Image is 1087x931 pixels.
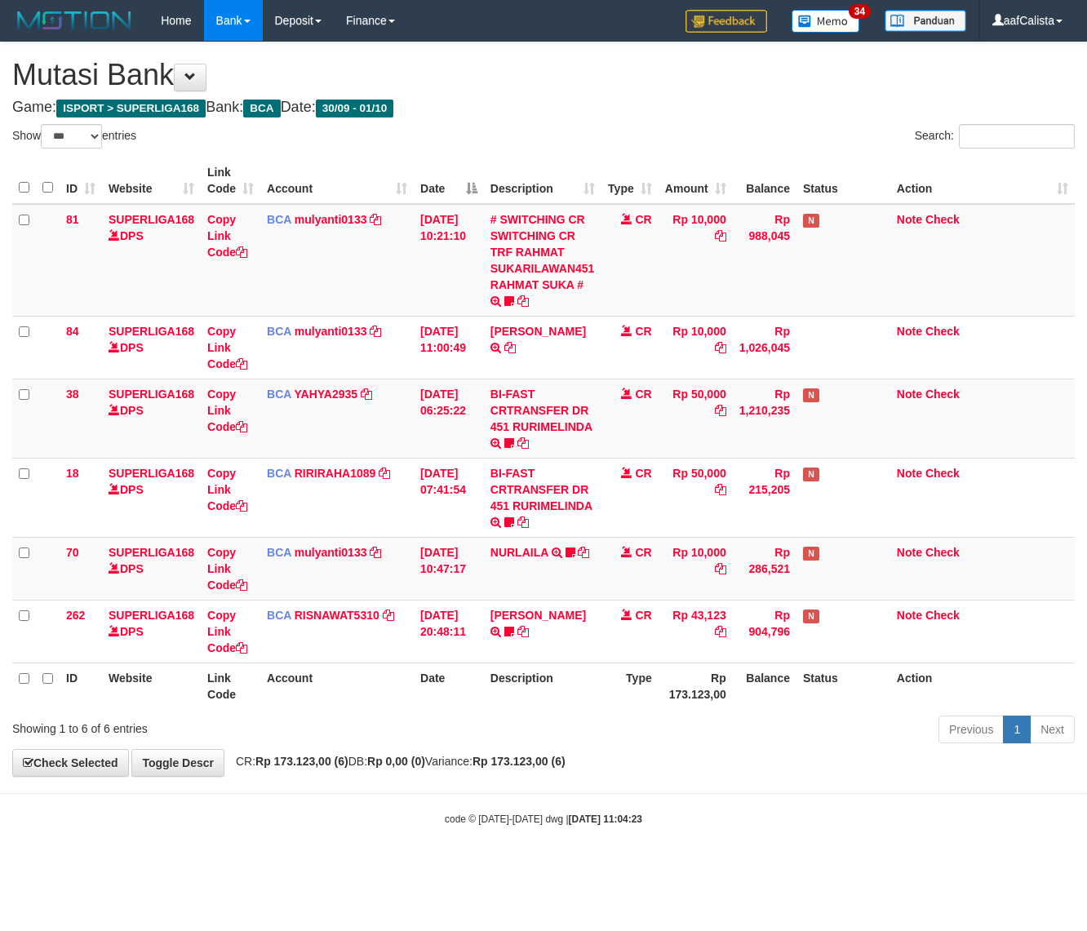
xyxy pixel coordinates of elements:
a: Check [925,467,960,480]
td: Rp 50,000 [659,458,733,537]
span: 81 [66,213,79,226]
th: Account: activate to sort column ascending [260,157,414,204]
th: Balance [733,663,796,709]
a: Previous [938,716,1004,743]
td: [DATE] 10:21:10 [414,204,484,317]
th: Type [601,663,659,709]
span: 38 [66,388,79,401]
th: Balance [733,157,796,204]
a: Check [925,609,960,622]
label: Search: [915,124,1075,149]
span: CR: DB: Variance: [228,755,566,768]
a: Note [897,325,922,338]
a: Copy Rp 50,000 to clipboard [715,483,726,496]
span: BCA [267,325,291,338]
span: CR [636,325,652,338]
a: Copy Rp 10,000 to clipboard [715,229,726,242]
span: CR [636,388,652,401]
strong: Rp 173.123,00 (6) [255,755,348,768]
a: Copy mulyanti0133 to clipboard [370,325,381,338]
a: Note [897,467,922,480]
a: RIRIRAHA1089 [295,467,376,480]
a: Copy mulyanti0133 to clipboard [370,546,381,559]
a: Toggle Descr [131,749,224,777]
span: Has Note [803,214,819,228]
a: Copy Link Code [207,467,247,512]
select: Showentries [41,124,102,149]
th: Date: activate to sort column descending [414,157,484,204]
a: 1 [1003,716,1031,743]
a: Copy Link Code [207,388,247,433]
span: 30/09 - 01/10 [316,100,394,117]
a: NURLAILA [490,546,548,559]
td: DPS [102,204,201,317]
span: 70 [66,546,79,559]
a: Copy Link Code [207,213,247,259]
span: 18 [66,467,79,480]
a: SUPERLIGA168 [109,325,194,338]
th: Description: activate to sort column ascending [484,157,601,204]
label: Show entries [12,124,136,149]
a: Check [925,325,960,338]
td: Rp 1,026,045 [733,316,796,379]
a: RISNAWAT5310 [295,609,379,622]
img: Button%20Memo.svg [792,10,860,33]
a: Check Selected [12,749,129,777]
th: Link Code [201,663,260,709]
a: Copy mulyanti0133 to clipboard [370,213,381,226]
a: Next [1030,716,1075,743]
td: DPS [102,600,201,663]
span: BCA [267,467,291,480]
a: SUPERLIGA168 [109,609,194,622]
a: mulyanti0133 [295,546,367,559]
th: Link Code: activate to sort column ascending [201,157,260,204]
a: Copy BI-FAST CRTRANSFER DR 451 RURIMELINDA to clipboard [517,516,529,529]
a: Copy RISNAWAT5310 to clipboard [383,609,394,622]
th: Description [484,663,601,709]
th: Action [890,663,1075,709]
th: ID: activate to sort column ascending [60,157,102,204]
td: [DATE] 06:25:22 [414,379,484,458]
a: Copy BI-FAST CRTRANSFER DR 451 RURIMELINDA to clipboard [517,437,529,450]
span: BCA [243,100,280,117]
td: Rp 10,000 [659,316,733,379]
span: BCA [267,546,291,559]
span: 34 [849,4,871,19]
td: Rp 50,000 [659,379,733,458]
td: [DATE] 11:00:49 [414,316,484,379]
td: [DATE] 07:41:54 [414,458,484,537]
a: Copy Rp 10,000 to clipboard [715,341,726,354]
span: Has Note [803,610,819,623]
a: Copy # SWITCHING CR SWITCHING CR TRF RAHMAT SUKARILAWAN451 RAHMAT SUKA # to clipboard [517,295,529,308]
a: Note [897,609,922,622]
a: Check [925,388,960,401]
th: Status [796,157,890,204]
td: DPS [102,458,201,537]
td: Rp 988,045 [733,204,796,317]
td: Rp 43,123 [659,600,733,663]
th: Status [796,663,890,709]
th: Type: activate to sort column ascending [601,157,659,204]
td: [DATE] 20:48:11 [414,600,484,663]
a: Copy Link Code [207,609,247,654]
strong: [DATE] 11:04:23 [569,814,642,825]
div: Showing 1 to 6 of 6 entries [12,714,441,737]
a: Copy YOSI EFENDI to clipboard [517,625,529,638]
span: 262 [66,609,85,622]
a: SUPERLIGA168 [109,388,194,401]
span: 84 [66,325,79,338]
a: YAHYA2935 [295,388,358,401]
a: Copy Link Code [207,546,247,592]
a: Copy Rp 50,000 to clipboard [715,404,726,417]
td: Rp 904,796 [733,600,796,663]
span: CR [636,467,652,480]
a: Copy KRISWANTO to clipboard [504,341,516,354]
span: Has Note [803,547,819,561]
span: Has Note [803,468,819,481]
a: Check [925,546,960,559]
h4: Game: Bank: Date: [12,100,1075,116]
span: BCA [267,609,291,622]
a: Copy YAHYA2935 to clipboard [361,388,372,401]
td: DPS [102,537,201,600]
a: Note [897,213,922,226]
